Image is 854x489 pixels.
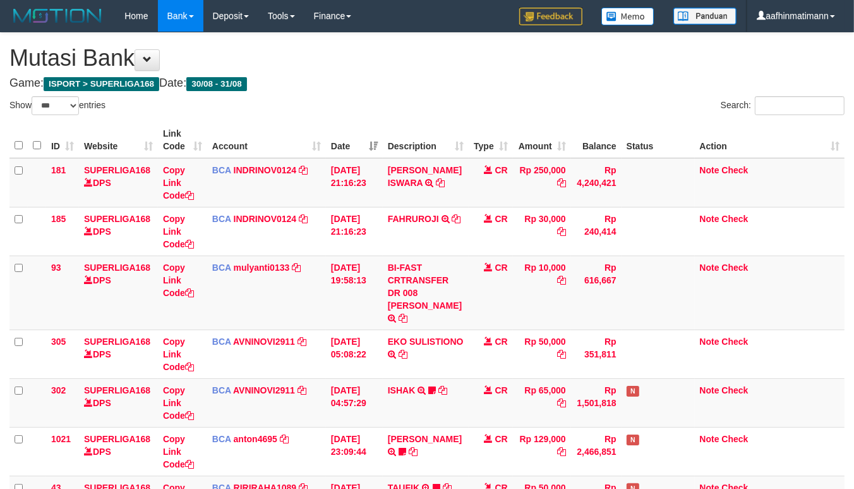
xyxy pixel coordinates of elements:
[388,165,462,188] a: [PERSON_NAME] ISWARA
[51,337,66,347] span: 305
[234,263,290,273] a: mulyanti0133
[571,427,622,476] td: Rp 2,466,851
[700,263,719,273] a: Note
[212,214,231,224] span: BCA
[388,337,464,347] a: EKO SULISTIONO
[409,447,418,457] a: Copy SRI BASUKI to clipboard
[513,330,571,378] td: Rp 50,000
[673,8,737,25] img: panduan.png
[84,337,150,347] a: SUPERLIGA168
[9,77,845,90] h4: Game: Date:
[513,207,571,256] td: Rp 30,000
[399,349,407,359] a: Copy EKO SULISTIONO to clipboard
[436,178,445,188] a: Copy DIONYSIUS ISWARA to clipboard
[79,207,158,256] td: DPS
[495,263,508,273] span: CR
[519,8,582,25] img: Feedback.jpg
[51,214,66,224] span: 185
[46,122,79,158] th: ID: activate to sort column ascending
[326,256,383,330] td: [DATE] 19:58:13
[571,256,622,330] td: Rp 616,667
[233,385,295,395] a: AVNINOVI2911
[495,385,508,395] span: CR
[495,214,508,224] span: CR
[388,434,462,444] a: [PERSON_NAME]
[383,256,469,330] td: BI-FAST CRTRANSFER DR 008 [PERSON_NAME]
[51,434,71,444] span: 1021
[438,385,447,395] a: Copy ISHAK to clipboard
[557,349,566,359] a: Copy Rp 50,000 to clipboard
[51,165,66,175] span: 181
[388,214,439,224] a: FAHRUROJI
[9,96,105,115] label: Show entries
[280,434,289,444] a: Copy anton4695 to clipboard
[513,427,571,476] td: Rp 129,000
[186,77,247,91] span: 30/08 - 31/08
[326,378,383,427] td: [DATE] 04:57:29
[700,165,719,175] a: Note
[163,214,194,249] a: Copy Link Code
[292,263,301,273] a: Copy mulyanti0133 to clipboard
[163,337,194,372] a: Copy Link Code
[163,434,194,469] a: Copy Link Code
[212,434,231,444] span: BCA
[388,385,416,395] a: ISHAK
[51,263,61,273] span: 93
[163,263,194,298] a: Copy Link Code
[233,337,295,347] a: AVNINOVI2911
[84,263,150,273] a: SUPERLIGA168
[326,427,383,476] td: [DATE] 23:09:44
[79,330,158,378] td: DPS
[722,165,749,175] a: Check
[51,385,66,395] span: 302
[44,77,159,91] span: ISPORT > SUPERLIGA168
[571,122,622,158] th: Balance
[695,122,845,158] th: Action: activate to sort column ascending
[469,122,513,158] th: Type: activate to sort column ascending
[571,158,622,207] td: Rp 4,240,421
[700,337,719,347] a: Note
[513,378,571,427] td: Rp 65,000
[326,158,383,207] td: [DATE] 21:16:23
[84,385,150,395] a: SUPERLIGA168
[722,214,749,224] a: Check
[755,96,845,115] input: Search:
[722,385,749,395] a: Check
[721,96,845,115] label: Search:
[84,434,150,444] a: SUPERLIGA168
[495,337,508,347] span: CR
[700,385,719,395] a: Note
[212,385,231,395] span: BCA
[627,386,639,397] span: Has Note
[79,427,158,476] td: DPS
[79,256,158,330] td: DPS
[513,158,571,207] td: Rp 250,000
[557,447,566,457] a: Copy Rp 129,000 to clipboard
[557,178,566,188] a: Copy Rp 250,000 to clipboard
[722,337,749,347] a: Check
[513,256,571,330] td: Rp 10,000
[79,378,158,427] td: DPS
[601,8,654,25] img: Button%20Memo.svg
[571,378,622,427] td: Rp 1,501,818
[234,165,297,175] a: INDRINOV0124
[212,263,231,273] span: BCA
[326,122,383,158] th: Date: activate to sort column ascending
[9,46,845,71] h1: Mutasi Bank
[299,214,308,224] a: Copy INDRINOV0124 to clipboard
[495,165,508,175] span: CR
[722,263,749,273] a: Check
[627,435,639,445] span: Has Note
[452,214,461,224] a: Copy FAHRUROJI to clipboard
[234,434,277,444] a: anton4695
[557,275,566,285] a: Copy Rp 10,000 to clipboard
[700,214,719,224] a: Note
[163,165,194,201] a: Copy Link Code
[571,207,622,256] td: Rp 240,414
[79,122,158,158] th: Website: activate to sort column ascending
[84,214,150,224] a: SUPERLIGA168
[79,158,158,207] td: DPS
[326,207,383,256] td: [DATE] 21:16:23
[399,313,407,323] a: Copy BI-FAST CRTRANSFER DR 008 YERIK ELO BERNADUS to clipboard
[622,122,695,158] th: Status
